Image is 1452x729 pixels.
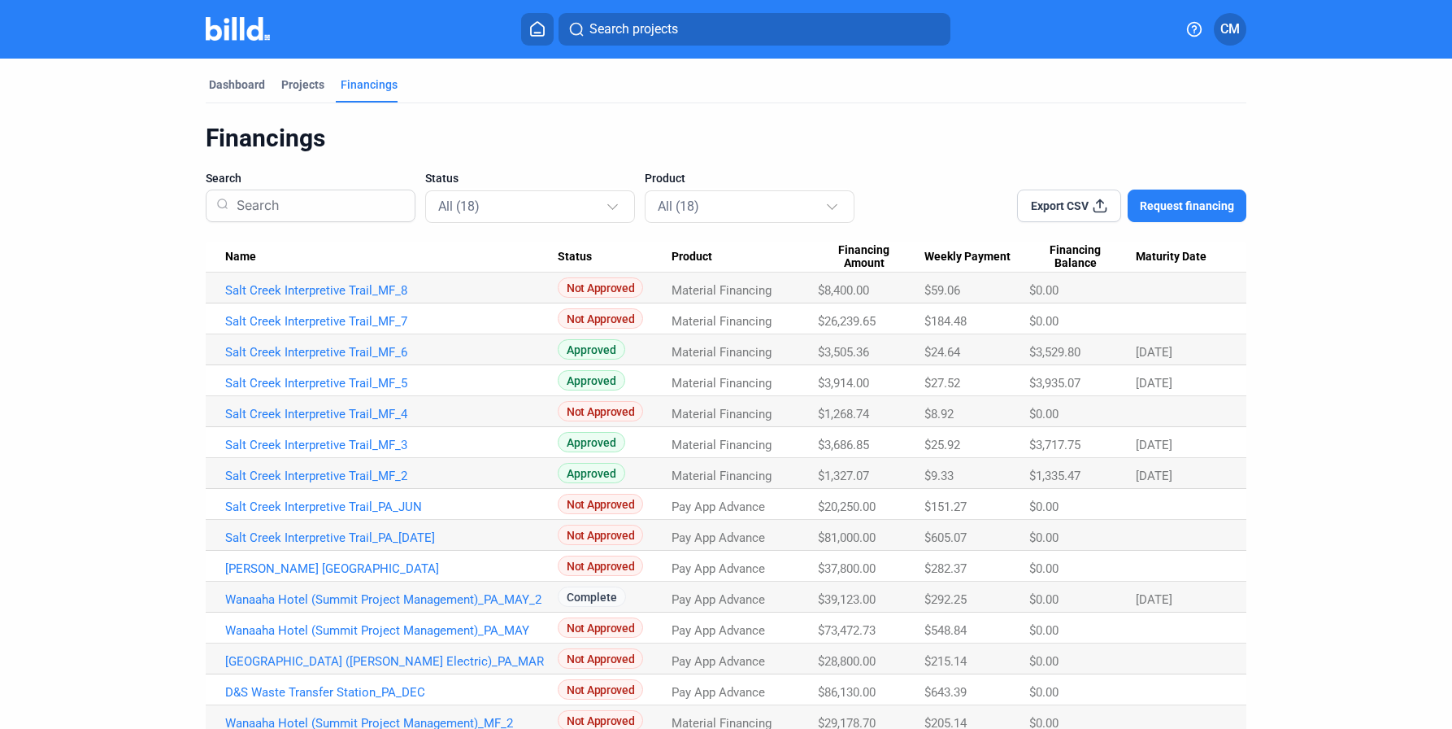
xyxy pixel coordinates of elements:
span: $28,800.00 [818,654,876,669]
span: Material Financing [672,469,772,483]
span: $548.84 [924,623,967,638]
a: Salt Creek Interpretive Trail_PA_[DATE] [225,530,558,545]
span: $3,686.85 [818,438,869,452]
span: Not Approved [558,618,643,638]
span: $184.48 [924,314,967,329]
div: Weekly Payment [924,250,1029,264]
div: Financing Amount [818,243,924,271]
span: $3,935.07 [1029,376,1080,391]
div: Maturity Date [1136,250,1227,264]
a: D&S Waste Transfer Station_PA_DEC [225,685,558,700]
span: $1,327.07 [818,469,869,483]
span: Not Approved [558,277,643,298]
span: $86,130.00 [818,685,876,700]
span: $37,800.00 [818,561,876,576]
span: $0.00 [1029,530,1059,545]
span: Not Approved [558,525,643,545]
span: $1,268.74 [818,407,869,421]
span: Pay App Advance [672,685,765,700]
span: $1,335.47 [1029,469,1080,483]
span: $151.27 [924,500,967,514]
a: [GEOGRAPHIC_DATA] ([PERSON_NAME] Electric)_PA_MAR [225,654,558,669]
div: Financings [341,76,398,93]
span: Approved [558,339,625,360]
span: Not Approved [558,648,643,669]
span: $3,529.80 [1029,345,1080,360]
span: Product [645,170,685,186]
span: Material Financing [672,438,772,452]
span: $8,400.00 [818,283,869,298]
span: $643.39 [924,685,967,700]
span: $292.25 [924,592,967,607]
span: Export CSV [1031,198,1089,214]
span: $73,472.73 [818,623,876,638]
a: Salt Creek Interpretive Trail_MF_8 [225,283,558,298]
span: Material Financing [672,376,772,391]
span: Pay App Advance [672,592,765,607]
span: $605.07 [924,530,967,545]
a: Wanaaha Hotel (Summit Project Management)_PA_MAY [225,623,558,638]
span: CM [1220,20,1240,39]
span: Approved [558,370,625,391]
span: $59.06 [924,283,960,298]
span: $81,000.00 [818,530,876,545]
div: Financing Balance [1029,243,1136,271]
a: Salt Creek Interpretive Trail_PA_JUN [225,500,558,514]
span: Not Approved [558,401,643,421]
span: Name [225,250,256,264]
div: Status [558,250,672,264]
span: Search [206,170,241,186]
span: $8.92 [924,407,954,421]
span: Search projects [589,20,678,39]
span: Material Financing [672,345,772,360]
div: Projects [281,76,324,93]
span: [DATE] [1136,592,1172,607]
span: Financing Balance [1029,243,1121,271]
span: $27.52 [924,376,960,391]
span: Approved [558,463,625,483]
span: $26,239.65 [818,314,876,329]
div: Financings [206,123,1246,154]
span: $0.00 [1029,623,1059,638]
input: Search [230,185,405,227]
span: $3,717.75 [1029,438,1080,452]
a: Salt Creek Interpretive Trail_MF_4 [225,407,558,421]
span: Product [672,250,712,264]
span: [DATE] [1136,345,1172,360]
span: Status [425,170,459,186]
span: Maturity Date [1136,250,1206,264]
div: Dashboard [209,76,265,93]
a: Salt Creek Interpretive Trail_MF_3 [225,438,558,452]
mat-select-trigger: All (18) [438,199,480,214]
span: Not Approved [558,556,643,576]
span: Material Financing [672,407,772,421]
div: Product [672,250,818,264]
button: Export CSV [1017,190,1121,222]
span: $282.37 [924,561,967,576]
span: $3,505.36 [818,345,869,360]
span: $0.00 [1029,407,1059,421]
span: $24.64 [924,345,960,360]
span: $9.33 [924,469,954,483]
span: Approved [558,432,625,452]
span: $0.00 [1029,561,1059,576]
span: Pay App Advance [672,654,765,669]
span: Not Approved [558,494,643,514]
a: [PERSON_NAME] [GEOGRAPHIC_DATA] [225,561,558,576]
span: Pay App Advance [672,623,765,638]
span: $215.14 [924,654,967,669]
span: Not Approved [558,308,643,329]
div: Name [225,250,558,264]
a: Salt Creek Interpretive Trail_MF_7 [225,314,558,329]
a: Wanaaha Hotel (Summit Project Management)_PA_MAY_2 [225,592,558,607]
button: Search projects [559,13,950,46]
span: Complete [558,587,626,607]
button: CM [1214,13,1246,46]
span: Pay App Advance [672,500,765,514]
span: $3,914.00 [818,376,869,391]
span: Financing Amount [818,243,910,271]
span: $0.00 [1029,500,1059,514]
span: Request financing [1140,198,1234,214]
mat-select-trigger: All (18) [658,199,699,214]
span: $0.00 [1029,685,1059,700]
